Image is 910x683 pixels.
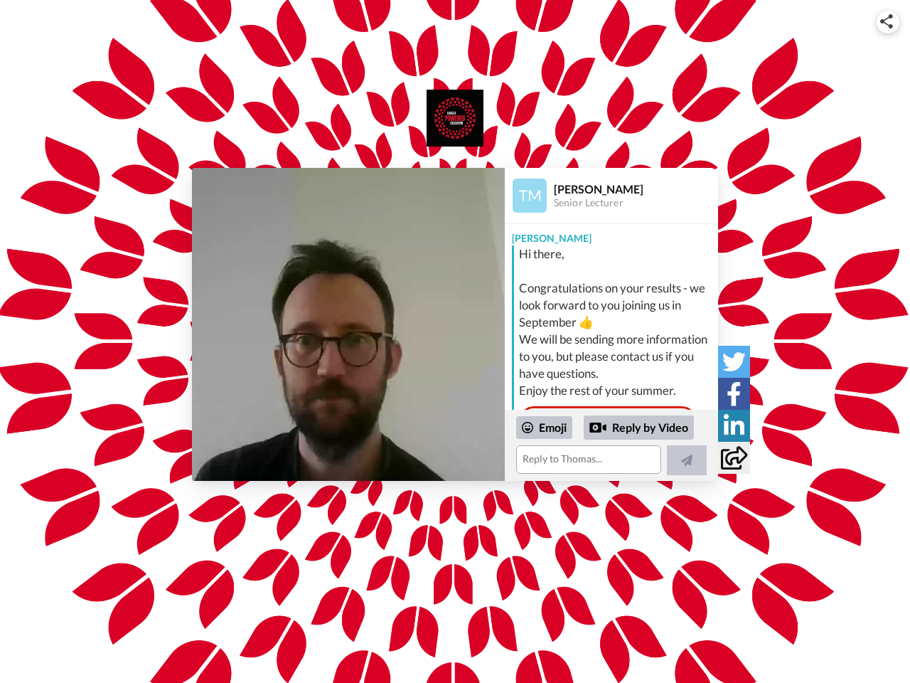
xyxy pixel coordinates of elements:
div: Senior Lecturer [554,197,717,209]
img: 96e46186-28aa-46ba-9efe-c2886df768ba-thumb.jpg [192,168,505,481]
div: Emoji [516,416,572,439]
div: Reply by Video [584,415,694,440]
div: Hi there, Congratulations on your results - we look forward to you joining us in September 👍 We w... [519,245,714,399]
div: [PERSON_NAME] [505,224,718,245]
img: ic_share.svg [880,14,893,28]
div: Reply by Video [589,419,606,436]
img: University of Bedfordshire logo [427,90,483,147]
div: [PERSON_NAME] [554,182,717,196]
a: Welcome Week Info Here [519,406,697,436]
img: Profile Image [513,179,547,213]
